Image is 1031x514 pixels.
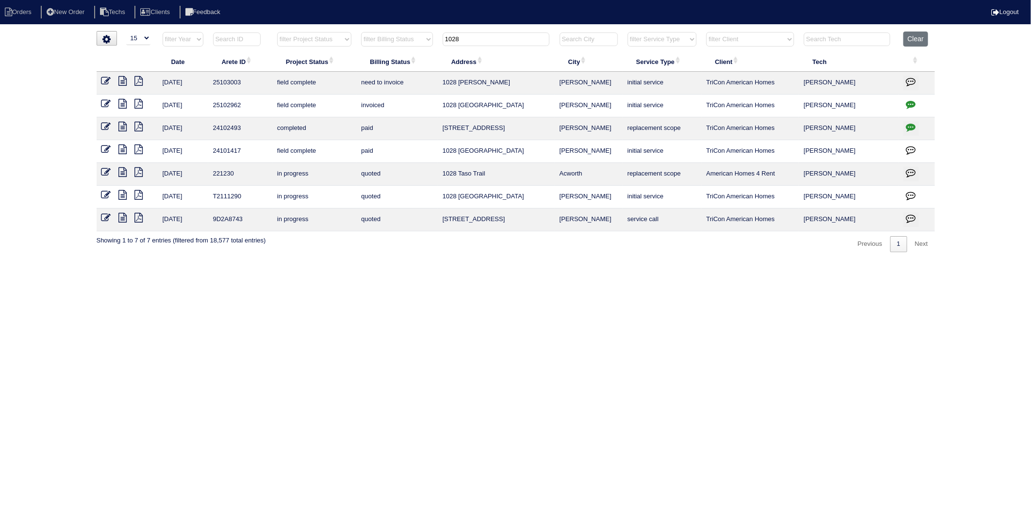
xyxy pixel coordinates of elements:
td: 1028 Taso Trail [438,163,555,186]
a: Next [908,236,935,252]
td: [PERSON_NAME] [555,209,623,231]
td: [PERSON_NAME] [799,140,898,163]
td: [DATE] [158,140,208,163]
td: 1028 [GEOGRAPHIC_DATA] [438,186,555,209]
td: [PERSON_NAME] [799,209,898,231]
td: [DATE] [158,163,208,186]
td: 24102493 [208,117,272,140]
td: field complete [272,140,356,163]
td: quoted [356,186,437,209]
th: Project Status: activate to sort column ascending [272,51,356,72]
td: [DATE] [158,186,208,209]
td: T2111290 [208,186,272,209]
li: Feedback [180,6,228,19]
td: initial service [623,140,701,163]
td: [PERSON_NAME] [555,117,623,140]
td: [PERSON_NAME] [555,140,623,163]
a: Techs [94,8,133,16]
td: Acworth [555,163,623,186]
td: initial service [623,186,701,209]
a: Previous [851,236,889,252]
a: 1 [890,236,907,252]
td: completed [272,117,356,140]
td: [STREET_ADDRESS] [438,209,555,231]
input: Search City [560,32,618,46]
td: [PERSON_NAME] [799,186,898,209]
td: [PERSON_NAME] [555,186,623,209]
td: replacement scope [623,163,701,186]
td: TriCon American Homes [701,140,799,163]
td: 1028 [GEOGRAPHIC_DATA] [438,140,555,163]
td: [PERSON_NAME] [555,72,623,95]
td: [PERSON_NAME] [799,117,898,140]
td: [PERSON_NAME] [799,72,898,95]
th: Billing Status: activate to sort column ascending [356,51,437,72]
td: paid [356,140,437,163]
th: City: activate to sort column ascending [555,51,623,72]
td: [DATE] [158,117,208,140]
td: paid [356,117,437,140]
a: New Order [41,8,92,16]
td: TriCon American Homes [701,209,799,231]
button: Clear [903,32,928,47]
td: need to invoice [356,72,437,95]
li: Techs [94,6,133,19]
td: 1028 [GEOGRAPHIC_DATA] [438,95,555,117]
th: Date [158,51,208,72]
td: quoted [356,209,437,231]
td: TriCon American Homes [701,186,799,209]
td: in progress [272,209,356,231]
a: Logout [991,8,1019,16]
th: Client: activate to sort column ascending [701,51,799,72]
td: 25102962 [208,95,272,117]
td: 24101417 [208,140,272,163]
input: Search ID [213,32,261,46]
input: Search Address [443,32,549,46]
th: Tech [799,51,898,72]
th: Arete ID: activate to sort column ascending [208,51,272,72]
th: : activate to sort column ascending [898,51,935,72]
td: 221230 [208,163,272,186]
td: TriCon American Homes [701,72,799,95]
td: in progress [272,163,356,186]
td: 1028 [PERSON_NAME] [438,72,555,95]
td: [DATE] [158,209,208,231]
td: [STREET_ADDRESS] [438,117,555,140]
th: Service Type: activate to sort column ascending [623,51,701,72]
th: Address: activate to sort column ascending [438,51,555,72]
td: field complete [272,95,356,117]
td: 25103003 [208,72,272,95]
input: Search Tech [804,32,890,46]
td: field complete [272,72,356,95]
td: 9D2A8743 [208,209,272,231]
li: Clients [134,6,178,19]
td: TriCon American Homes [701,95,799,117]
td: replacement scope [623,117,701,140]
li: New Order [41,6,92,19]
td: quoted [356,163,437,186]
td: service call [623,209,701,231]
td: invoiced [356,95,437,117]
a: Clients [134,8,178,16]
td: initial service [623,72,701,95]
td: [PERSON_NAME] [555,95,623,117]
td: [DATE] [158,72,208,95]
td: [DATE] [158,95,208,117]
td: TriCon American Homes [701,117,799,140]
td: initial service [623,95,701,117]
div: Showing 1 to 7 of 7 entries (filtered from 18,577 total entries) [97,231,266,245]
td: in progress [272,186,356,209]
td: [PERSON_NAME] [799,163,898,186]
td: American Homes 4 Rent [701,163,799,186]
td: [PERSON_NAME] [799,95,898,117]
